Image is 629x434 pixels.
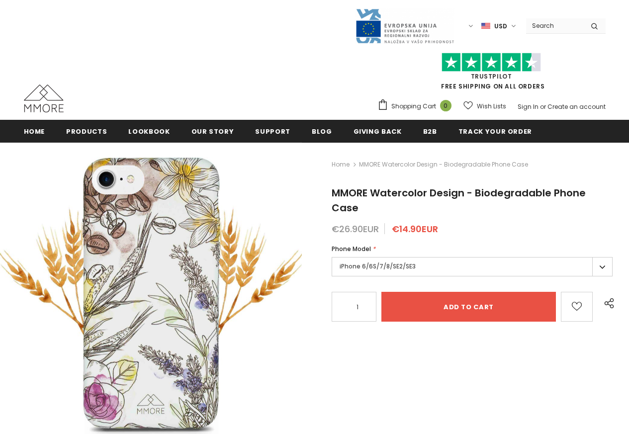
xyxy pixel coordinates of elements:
[540,102,546,111] span: or
[547,102,606,111] a: Create an account
[66,127,107,136] span: Products
[332,159,350,171] a: Home
[312,127,332,136] span: Blog
[381,292,556,322] input: Add to cart
[377,99,456,114] a: Shopping Cart 0
[481,22,490,30] img: USD
[128,120,170,142] a: Lookbook
[66,120,107,142] a: Products
[471,72,512,81] a: Trustpilot
[332,257,613,276] label: iPhone 6/6S/7/8/SE2/SE3
[24,85,64,112] img: MMORE Cases
[440,100,451,111] span: 0
[526,18,583,33] input: Search Site
[458,127,532,136] span: Track your order
[24,127,45,136] span: Home
[463,97,506,115] a: Wish Lists
[128,127,170,136] span: Lookbook
[391,101,436,111] span: Shopping Cart
[518,102,539,111] a: Sign In
[354,127,402,136] span: Giving back
[423,127,437,136] span: B2B
[332,186,586,215] span: MMORE Watercolor Design - Biodegradable Phone Case
[354,120,402,142] a: Giving back
[312,120,332,142] a: Blog
[477,101,506,111] span: Wish Lists
[255,127,290,136] span: support
[377,57,606,90] span: FREE SHIPPING ON ALL ORDERS
[24,120,45,142] a: Home
[423,120,437,142] a: B2B
[332,245,371,253] span: Phone Model
[355,21,454,30] a: Javni Razpis
[355,8,454,44] img: Javni Razpis
[392,223,438,235] span: €14.90EUR
[458,120,532,142] a: Track your order
[191,120,234,142] a: Our Story
[494,21,507,31] span: USD
[332,223,379,235] span: €26.90EUR
[442,53,541,72] img: Trust Pilot Stars
[191,127,234,136] span: Our Story
[359,159,528,171] span: MMORE Watercolor Design - Biodegradable Phone Case
[255,120,290,142] a: support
